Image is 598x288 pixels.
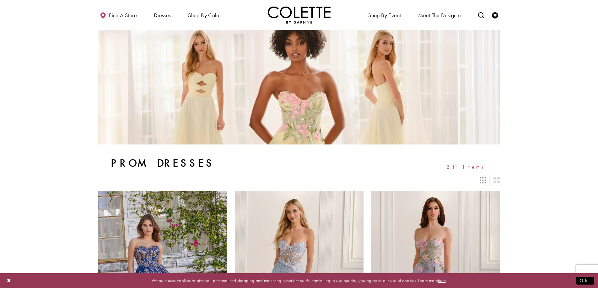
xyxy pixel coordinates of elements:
span: Switch layout to 3 columns [480,177,486,183]
span: Shop by color [188,12,221,18]
a: Check Wishlist [490,6,500,24]
span: Dresses [154,12,171,18]
a: Visit Home Page [268,6,331,24]
span: Find a store [109,12,137,18]
span: 241 items [446,164,488,170]
button: Submit Dialog [576,277,594,285]
span: Dresses [152,6,173,24]
a: Meet the designer [417,6,463,24]
p: Website uses cookies to give you personalized shopping and marketing experiences. By continuing t... [45,276,553,285]
div: Layout Controls [94,173,504,187]
span: Meet the designer [418,12,461,18]
h1: Prom Dresses [111,157,215,170]
img: Colette by Daphne [268,6,331,24]
span: Shop By Event [367,6,402,24]
a: Toggle search [477,6,486,24]
a: here [438,277,446,284]
span: Shop By Event [368,12,401,18]
a: Find a store [98,6,138,24]
span: Switch layout to 2 columns [493,177,500,183]
span: Shop by color [186,6,223,24]
button: Close Dialog [4,275,14,286]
